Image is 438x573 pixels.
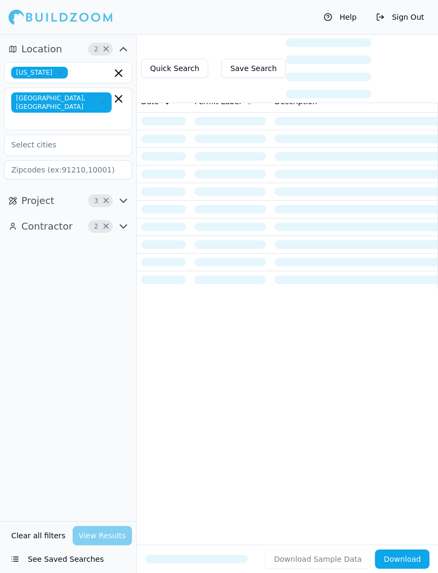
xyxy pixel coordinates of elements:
[4,192,132,209] button: Project3Clear Project filters
[371,9,429,26] button: Sign Out
[141,59,208,78] button: Quick Search
[4,550,132,569] button: See Saved Searches
[375,550,429,569] button: Download
[318,9,362,26] button: Help
[9,526,68,545] button: Clear all filters
[91,195,101,206] span: 3
[11,67,68,79] span: [US_STATE]
[21,219,73,234] span: Contractor
[21,42,62,57] span: Location
[21,193,54,208] span: Project
[4,218,132,235] button: Contractor2Clear Contractor filters
[102,198,110,203] span: Clear Project filters
[91,44,101,54] span: 2
[4,41,132,58] button: Location2Clear Location filters
[91,221,101,232] span: 2
[4,160,132,179] input: Zipcodes (ex:91210,10001)
[102,46,110,52] span: Clear Location filters
[221,59,286,78] button: Save Search
[11,92,112,113] span: [GEOGRAPHIC_DATA], [GEOGRAPHIC_DATA]
[102,224,110,229] span: Clear Contractor filters
[5,135,118,154] input: Select cities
